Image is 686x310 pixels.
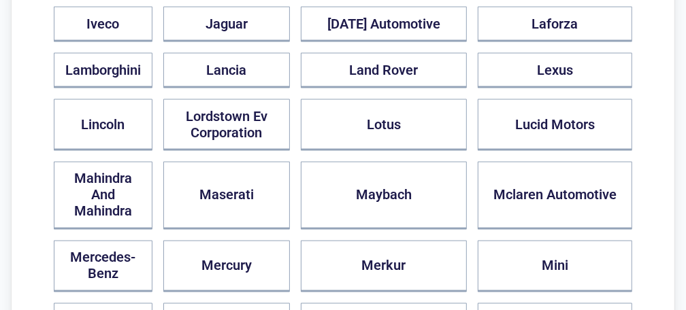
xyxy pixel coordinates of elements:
[163,162,290,230] button: Maserati
[163,53,290,88] button: Lancia
[301,7,467,42] button: [DATE] Automotive
[301,162,467,230] button: Maybach
[54,99,152,151] button: Lincoln
[163,7,290,42] button: Jaguar
[478,241,632,292] button: Mini
[478,162,632,230] button: Mclaren Automotive
[54,162,152,230] button: Mahindra And Mahindra
[301,99,467,151] button: Lotus
[54,241,152,292] button: Mercedes-Benz
[478,99,632,151] button: Lucid Motors
[301,53,467,88] button: Land Rover
[163,99,290,151] button: Lordstown Ev Corporation
[54,53,152,88] button: Lamborghini
[301,241,467,292] button: Merkur
[54,7,152,42] button: Iveco
[478,7,632,42] button: Laforza
[478,53,632,88] button: Lexus
[163,241,290,292] button: Mercury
